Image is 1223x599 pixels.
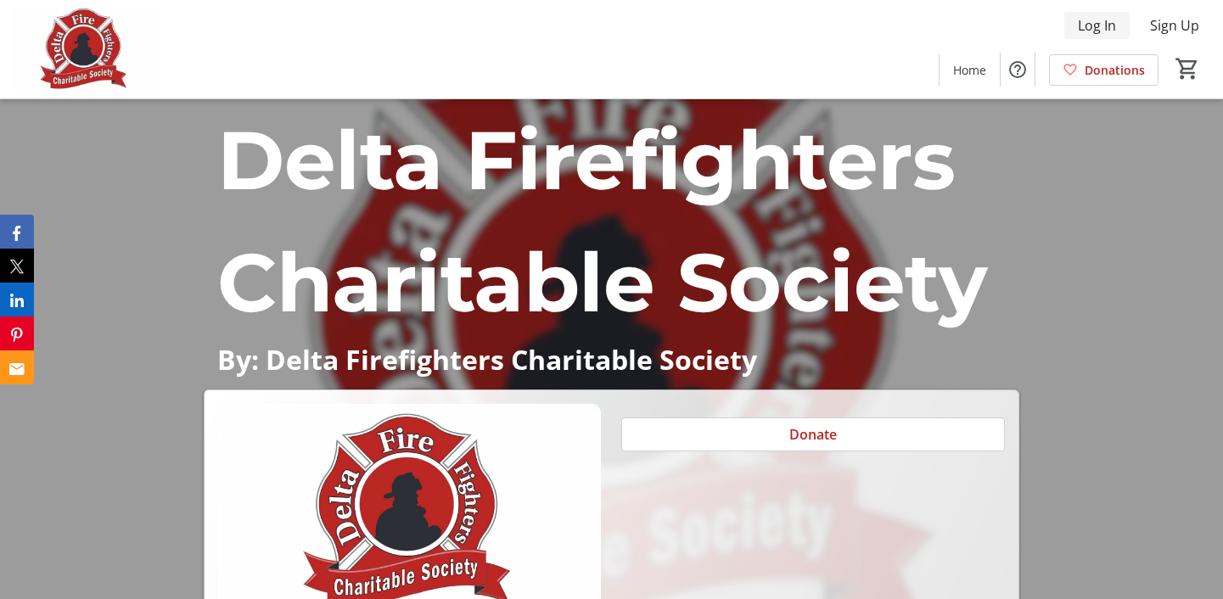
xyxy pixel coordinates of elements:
img: Delta Firefighters Charitable Society's Logo [10,7,161,92]
span: Delta Firefighters Charitable Society [217,110,986,332]
span: Log In [1078,15,1116,36]
div: By: Delta Firefighters Charitable Society [204,344,1019,376]
button: Donate [621,417,1004,451]
button: Help [1001,53,1035,87]
span: Sign Up [1150,15,1199,36]
span: Donate [789,424,837,445]
span: Donations [1085,61,1145,79]
a: Home [940,54,1000,86]
span: Home [953,61,986,79]
button: Sign Up [1136,12,1213,39]
button: Cart [1172,53,1203,84]
button: Log In [1064,12,1130,39]
a: Donations [1049,54,1158,86]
